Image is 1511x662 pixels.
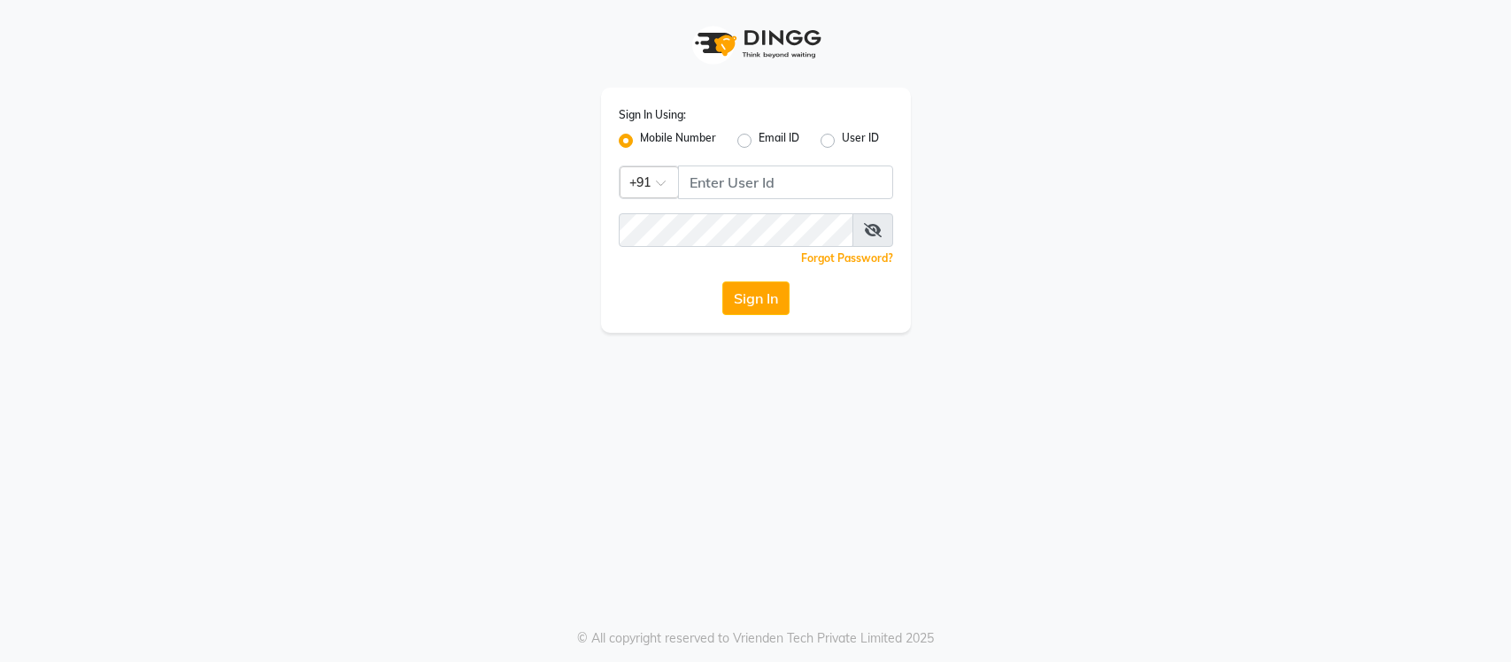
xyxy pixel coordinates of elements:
button: Sign In [722,281,790,315]
input: Username [678,165,893,199]
label: Email ID [759,130,799,151]
label: User ID [842,130,879,151]
label: Mobile Number [640,130,716,151]
input: Username [619,213,853,247]
a: Forgot Password? [801,251,893,265]
label: Sign In Using: [619,107,686,123]
img: logo1.svg [685,18,827,70]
